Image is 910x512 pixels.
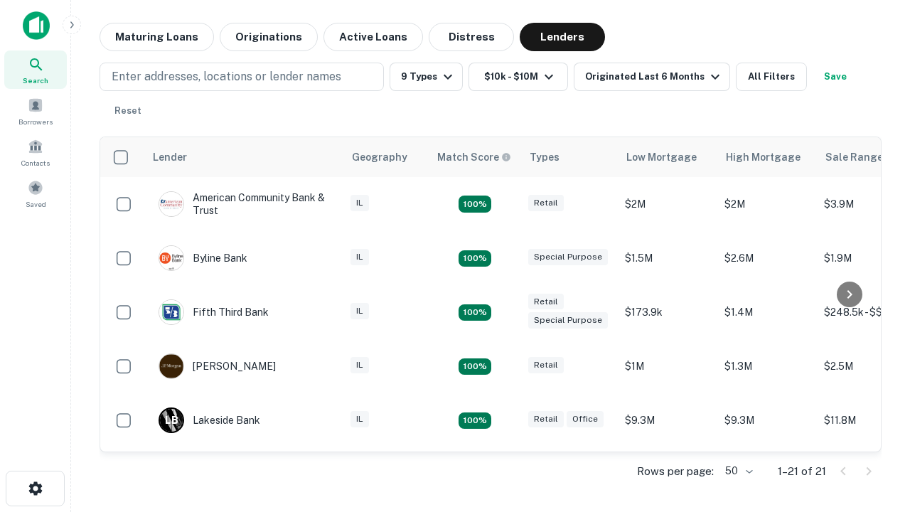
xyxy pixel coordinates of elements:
div: High Mortgage [726,149,801,166]
th: Types [521,137,618,177]
div: Special Purpose [528,249,608,265]
div: Byline Bank [159,245,247,271]
a: Contacts [4,133,67,171]
th: Lender [144,137,343,177]
th: Low Mortgage [618,137,717,177]
div: IL [350,195,369,211]
button: $10k - $10M [469,63,568,91]
div: Capitalize uses an advanced AI algorithm to match your search with the best lender. The match sco... [437,149,511,165]
p: Enter addresses, locations or lender names [112,68,341,85]
div: IL [350,357,369,373]
div: Sale Range [825,149,883,166]
td: $1.5M [618,231,717,285]
div: Geography [352,149,407,166]
div: IL [350,303,369,319]
div: Lakeside Bank [159,407,260,433]
div: Lender [153,149,187,166]
div: Low Mortgage [626,149,697,166]
iframe: Chat Widget [839,353,910,421]
div: [PERSON_NAME] [159,353,276,379]
div: Office [567,411,604,427]
button: All Filters [736,63,807,91]
td: $5.4M [717,447,817,501]
div: 50 [719,461,755,481]
button: Originated Last 6 Months [574,63,730,91]
td: $173.9k [618,285,717,339]
button: Distress [429,23,514,51]
td: $1M [618,339,717,393]
img: picture [159,354,183,378]
button: Save your search to get updates of matches that match your search criteria. [813,63,858,91]
h6: Match Score [437,149,508,165]
button: Active Loans [323,23,423,51]
div: Matching Properties: 2, hasApolloMatch: undefined [459,196,491,213]
img: picture [159,246,183,270]
div: Matching Properties: 3, hasApolloMatch: undefined [459,412,491,430]
p: L B [165,413,178,428]
div: Retail [528,411,564,427]
div: Special Purpose [528,312,608,329]
p: 1–21 of 21 [778,463,826,480]
span: Saved [26,198,46,210]
span: Search [23,75,48,86]
img: picture [159,300,183,324]
span: Borrowers [18,116,53,127]
button: Lenders [520,23,605,51]
div: Matching Properties: 2, hasApolloMatch: undefined [459,304,491,321]
button: Enter addresses, locations or lender names [100,63,384,91]
div: Retail [528,357,564,373]
td: $9.3M [618,393,717,447]
img: capitalize-icon.png [23,11,50,40]
div: Originated Last 6 Months [585,68,724,85]
th: High Mortgage [717,137,817,177]
td: $2M [717,177,817,231]
button: Reset [105,97,151,125]
td: $1.4M [717,285,817,339]
span: Contacts [21,157,50,169]
div: Matching Properties: 2, hasApolloMatch: undefined [459,358,491,375]
img: picture [159,192,183,216]
div: American Community Bank & Trust [159,191,329,217]
td: $1.3M [717,339,817,393]
a: Search [4,50,67,89]
td: $2M [618,177,717,231]
div: IL [350,411,369,427]
td: $9.3M [717,393,817,447]
button: Maturing Loans [100,23,214,51]
th: Capitalize uses an advanced AI algorithm to match your search with the best lender. The match sco... [429,137,521,177]
a: Saved [4,174,67,213]
td: $2.6M [717,231,817,285]
button: Originations [220,23,318,51]
button: 9 Types [390,63,463,91]
td: $1.5M [618,447,717,501]
a: Borrowers [4,92,67,130]
div: Types [530,149,560,166]
div: IL [350,249,369,265]
p: Rows per page: [637,463,714,480]
div: Fifth Third Bank [159,299,269,325]
th: Geography [343,137,429,177]
div: Retail [528,195,564,211]
div: Matching Properties: 3, hasApolloMatch: undefined [459,250,491,267]
div: Retail [528,294,564,310]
